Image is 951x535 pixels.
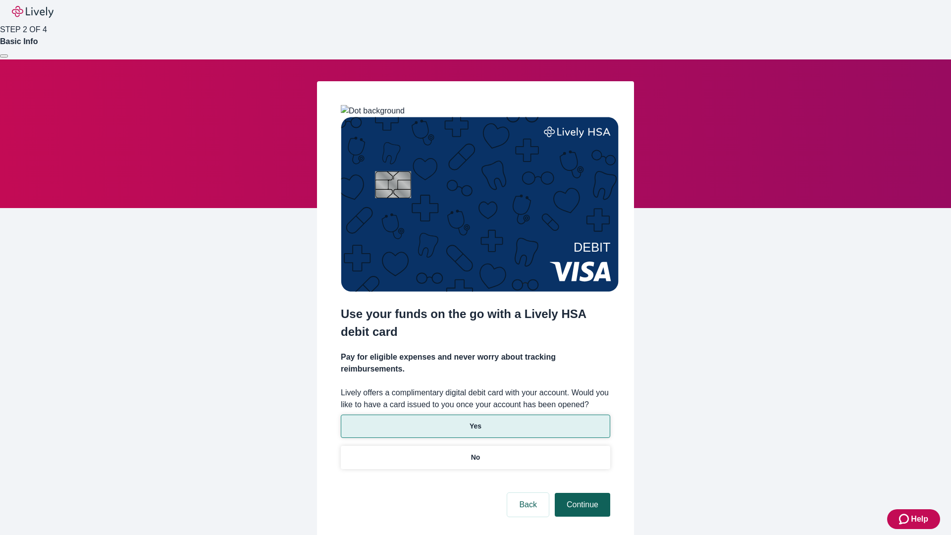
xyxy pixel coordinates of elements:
[470,421,481,431] p: Yes
[887,509,940,529] button: Zendesk support iconHelp
[341,446,610,469] button: No
[471,452,480,463] p: No
[341,351,610,375] h4: Pay for eligible expenses and never worry about tracking reimbursements.
[555,493,610,517] button: Continue
[341,105,405,117] img: Dot background
[12,6,53,18] img: Lively
[341,117,619,292] img: Debit card
[341,305,610,341] h2: Use your funds on the go with a Lively HSA debit card
[899,513,911,525] svg: Zendesk support icon
[341,415,610,438] button: Yes
[341,387,610,411] label: Lively offers a complimentary digital debit card with your account. Would you like to have a card...
[911,513,928,525] span: Help
[507,493,549,517] button: Back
